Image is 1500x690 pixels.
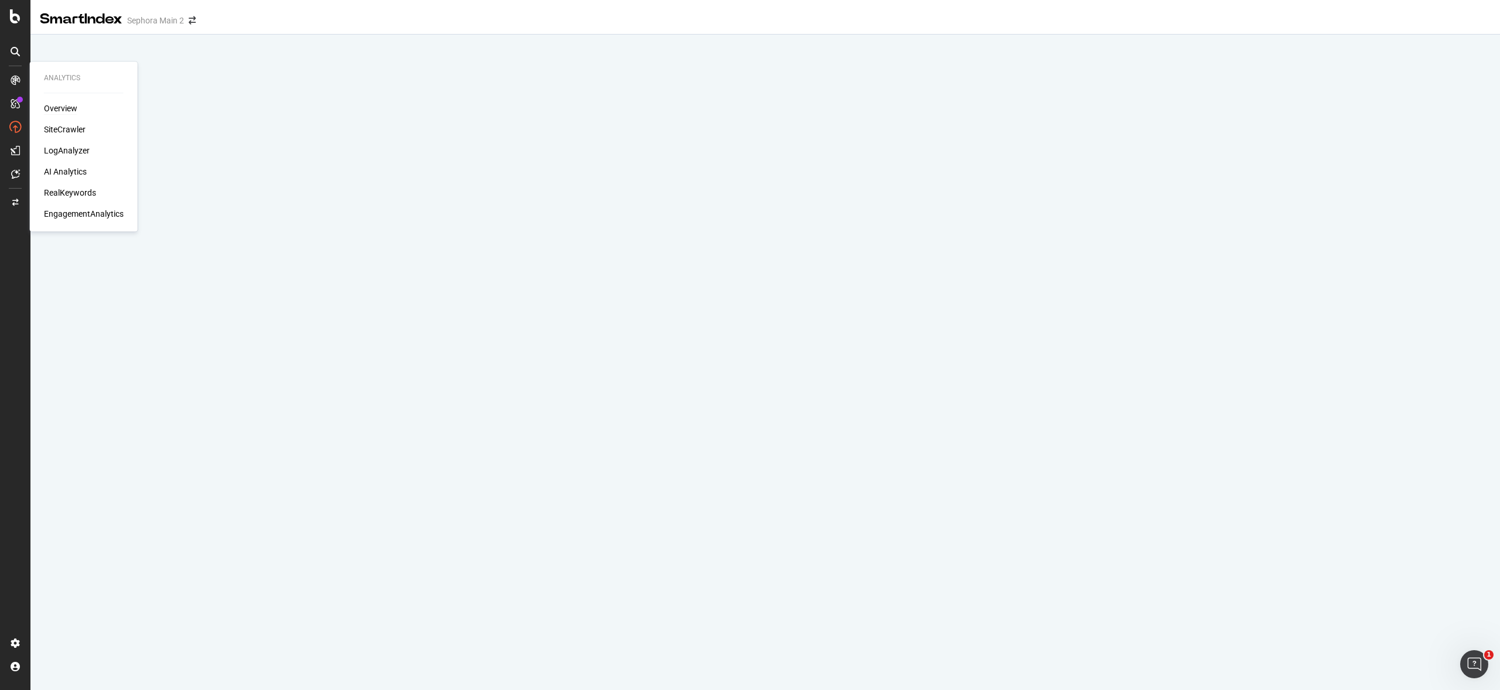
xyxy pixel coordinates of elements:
div: arrow-right-arrow-left [189,16,196,25]
a: Overview [44,103,77,114]
div: SmartIndex [40,9,122,29]
a: EngagementAnalytics [44,208,124,220]
a: LogAnalyzer [44,145,90,156]
span: 1 [1484,650,1494,660]
a: AI Analytics [44,166,87,177]
iframe: Intercom live chat [1460,650,1488,678]
div: Sephora Main 2 [127,15,184,26]
div: Analytics [44,73,124,83]
a: SiteCrawler [44,124,86,135]
a: RealKeywords [44,187,96,199]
